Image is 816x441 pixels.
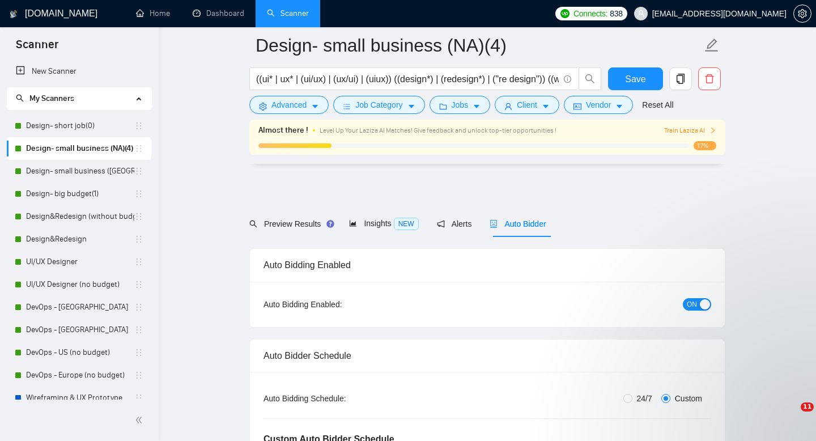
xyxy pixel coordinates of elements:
span: caret-down [311,102,319,111]
span: caret-down [473,102,481,111]
span: holder [134,212,143,221]
span: holder [134,257,143,266]
span: holder [134,348,143,357]
span: 11 [801,402,814,412]
span: user [504,102,512,111]
iframe: Intercom live chat [777,402,805,430]
a: searchScanner [267,9,309,18]
li: Design- small business (NA)(4) [7,137,151,160]
span: 838 [610,7,622,20]
span: holder [134,371,143,380]
span: Almost there ! [258,124,308,137]
div: Auto Bidder Schedule [263,340,711,372]
a: DevOps - [GEOGRAPHIC_DATA] [26,296,134,319]
li: DevOps - US (no budget) [7,341,151,364]
span: My Scanners [16,94,74,103]
input: Search Freelance Jobs... [256,72,559,86]
span: user [637,10,645,18]
li: DevOps - Europe [7,319,151,341]
button: barsJob Categorycaret-down [333,96,424,114]
a: UI/UX Designer (no budget) [26,273,134,296]
button: delete [698,67,721,90]
span: bars [343,102,351,111]
li: Wireframing & UX Prototype [7,387,151,409]
span: Save [625,72,645,86]
span: right [709,127,716,134]
div: Tooltip anchor [325,219,335,229]
button: idcardVendorcaret-down [564,96,633,114]
span: Alerts [437,219,472,228]
span: Client [517,99,537,111]
li: Design&Redesign [7,228,151,251]
button: setting [793,5,811,23]
a: Wireframing & UX Prototype [26,387,134,409]
span: holder [134,121,143,130]
button: userClientcaret-down [495,96,559,114]
a: Design- small business ([GEOGRAPHIC_DATA])(4) [26,160,134,183]
span: copy [670,74,691,84]
span: Jobs [452,99,469,111]
button: settingAdvancedcaret-down [249,96,329,114]
a: UI/UX Designer [26,251,134,273]
span: search [249,220,257,228]
a: Reset All [642,99,673,111]
span: holder [134,393,143,402]
button: copy [669,67,692,90]
span: robot [490,220,498,228]
span: delete [699,74,720,84]
a: Design- small business (NA)(4) [26,137,134,160]
a: Design- big budget(1) [26,183,134,205]
a: homeHome [136,9,170,18]
img: upwork-logo.png [560,9,569,18]
div: Auto Bidding Schedule: [263,392,413,405]
span: Preview Results [249,219,331,228]
span: edit [704,38,719,53]
a: DevOps - Europe (no budget) [26,364,134,387]
span: setting [259,102,267,111]
li: New Scanner [7,60,151,83]
span: holder [134,189,143,198]
span: caret-down [542,102,550,111]
span: holder [134,280,143,289]
span: Vendor [586,99,611,111]
li: Design- short job(0) [7,115,151,137]
span: setting [794,9,811,18]
span: caret-down [615,102,623,111]
li: DevOps - US [7,296,151,319]
span: double-left [135,414,146,426]
li: Design- small business (Europe)(4) [7,160,151,183]
span: Job Category [355,99,402,111]
input: Scanner name... [256,31,702,60]
span: folder [439,102,447,111]
li: Design&Redesign (without budget) [7,205,151,228]
span: holder [134,167,143,176]
span: Train Laziza AI [664,125,716,136]
a: DevOps - US (no budget) [26,341,134,364]
span: NEW [394,218,419,230]
span: Insights [349,219,418,228]
a: Design- short job(0) [26,115,134,137]
span: Advanced [271,99,307,111]
li: UI/UX Designer (no budget) [7,273,151,296]
a: New Scanner [16,60,142,83]
span: Auto Bidder [490,219,546,228]
button: search [579,67,601,90]
span: idcard [573,102,581,111]
span: info-circle [564,75,571,83]
li: DevOps - Europe (no budget) [7,364,151,387]
span: holder [134,325,143,334]
li: Design- big budget(1) [7,183,151,205]
img: logo [10,5,18,23]
a: Design&Redesign (without budget) [26,205,134,228]
a: DevOps - [GEOGRAPHIC_DATA] [26,319,134,341]
a: setting [793,9,811,18]
li: UI/UX Designer [7,251,151,273]
span: notification [437,220,445,228]
span: holder [134,303,143,312]
span: Scanner [7,36,67,60]
span: Level Up Your Laziza AI Matches! Give feedback and unlock top-tier opportunities ! [320,126,556,134]
span: 17% [694,141,716,150]
div: Auto Bidding Enabled [263,249,711,281]
span: area-chart [349,219,357,227]
span: search [16,94,24,102]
